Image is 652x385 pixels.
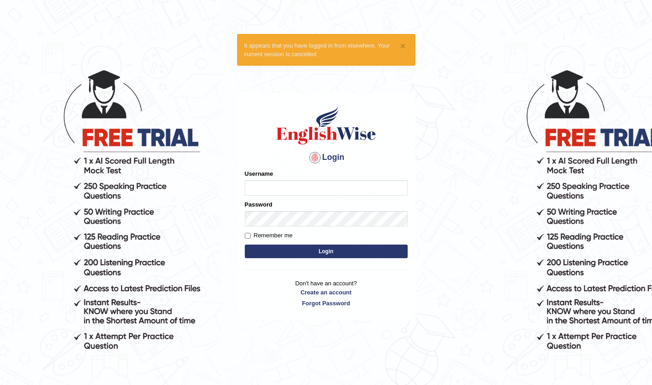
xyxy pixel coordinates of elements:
div: It appears that you have logged in from elsewhere. Your current session is cancelled [237,34,415,66]
button: Login [245,245,408,258]
img: Logo of English Wise sign in for intelligent practice with AI [275,105,378,146]
h4: Login [245,150,408,165]
p: Don't have an account? [245,279,408,307]
label: Password [245,200,272,209]
a: Create an account [245,288,408,297]
a: Forgot Password [245,299,408,308]
label: Username [245,169,273,178]
label: Remember me [245,231,293,240]
button: × [400,41,405,51]
input: Remember me [245,233,251,239]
